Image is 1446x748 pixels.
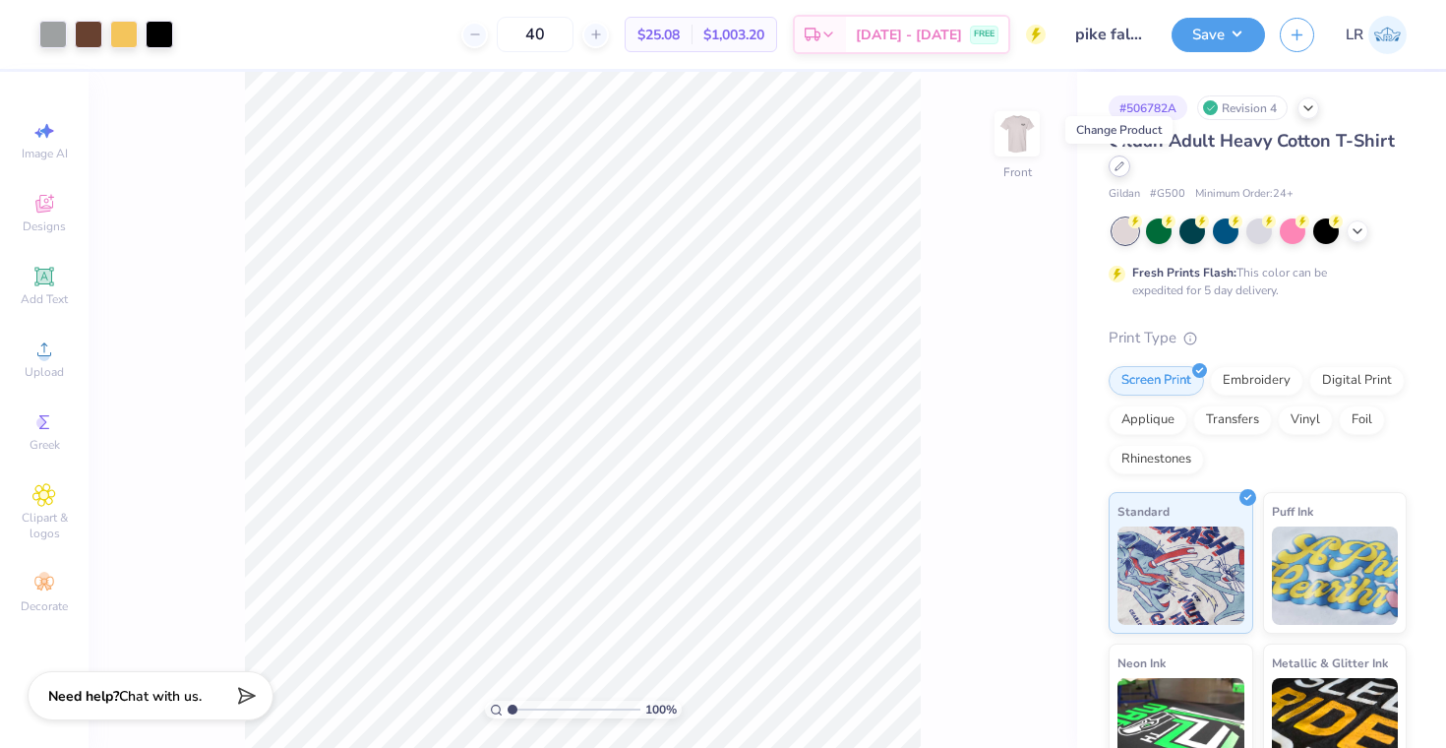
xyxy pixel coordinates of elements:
[21,598,68,614] span: Decorate
[497,17,573,52] input: – –
[1346,16,1407,54] a: LR
[997,114,1037,154] img: Front
[1339,405,1385,435] div: Foil
[1060,15,1157,54] input: Untitled Design
[1193,405,1272,435] div: Transfers
[1150,186,1185,203] span: # G500
[1346,24,1363,46] span: LR
[1272,653,1388,673] span: Metallic & Glitter Ink
[1003,163,1032,181] div: Front
[1197,95,1288,120] div: Revision 4
[645,701,677,718] span: 100 %
[1065,116,1173,144] div: Change Product
[1117,501,1170,522] span: Standard
[1109,129,1395,153] span: Gildan Adult Heavy Cotton T-Shirt
[1109,327,1407,349] div: Print Type
[1109,366,1204,396] div: Screen Print
[21,291,68,307] span: Add Text
[22,146,68,161] span: Image AI
[1309,366,1405,396] div: Digital Print
[1210,366,1303,396] div: Embroidery
[48,687,119,706] strong: Need help?
[637,25,680,45] span: $25.08
[1368,16,1407,54] img: Leah Reichert
[25,364,64,380] span: Upload
[1172,18,1265,52] button: Save
[1109,95,1187,120] div: # 506782A
[1117,653,1166,673] span: Neon Ink
[1195,186,1294,203] span: Minimum Order: 24 +
[23,218,66,234] span: Designs
[974,28,994,41] span: FREE
[1109,186,1140,203] span: Gildan
[1109,445,1204,474] div: Rhinestones
[1109,405,1187,435] div: Applique
[1117,527,1244,625] img: Standard
[1278,405,1333,435] div: Vinyl
[1132,264,1374,299] div: This color can be expedited for 5 day delivery.
[30,437,60,453] span: Greek
[1132,265,1236,280] strong: Fresh Prints Flash:
[703,25,764,45] span: $1,003.20
[10,510,79,541] span: Clipart & logos
[119,687,202,706] span: Chat with us.
[1272,527,1399,625] img: Puff Ink
[856,25,962,45] span: [DATE] - [DATE]
[1272,501,1313,522] span: Puff Ink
